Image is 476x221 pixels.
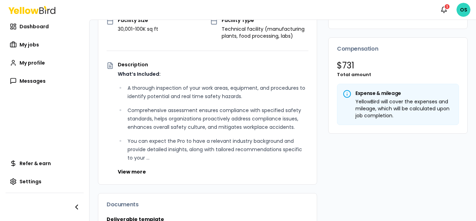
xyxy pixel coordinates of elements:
div: YellowBird will cover the expenses and mileage, which will be calculated upon job completion. [343,98,453,119]
p: Comprehensive assessment ensures compliance with specified safety standards, helps organizations ... [128,106,308,131]
p: 30,001-100K sq ft [118,25,158,32]
h5: Expense & mileage [343,90,453,97]
strong: What’s Included: [118,71,161,78]
span: Dashboard [20,23,49,30]
div: 1 [444,3,450,10]
p: Facility Size [118,18,158,23]
a: My jobs [6,38,84,52]
p: Technical facility (manufacturing plants, food processing, labs) [222,25,309,39]
span: OS [456,3,470,17]
span: Refer & earn [20,160,51,167]
p: You can expect the Pro to have a relevant industry background and provide detailed insights, alon... [128,137,308,162]
h3: Compensation [337,46,459,52]
span: My jobs [20,41,39,48]
a: Messages [6,74,84,88]
p: Total amount [337,71,459,78]
p: Facility Type [222,18,309,23]
span: My profile [20,59,45,66]
button: View more [118,168,146,175]
a: Refer & earn [6,156,84,170]
a: My profile [6,56,84,70]
h3: Documents [107,202,308,207]
a: Dashboard [6,20,84,34]
p: $ 731 [337,60,459,71]
span: Messages [20,78,46,84]
p: Description [118,62,308,67]
p: A thorough inspection of your work areas, equipment, and procedures to identify potential and rea... [128,84,308,101]
a: Settings [6,175,84,189]
span: Settings [20,178,41,185]
button: 1 [437,3,451,17]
